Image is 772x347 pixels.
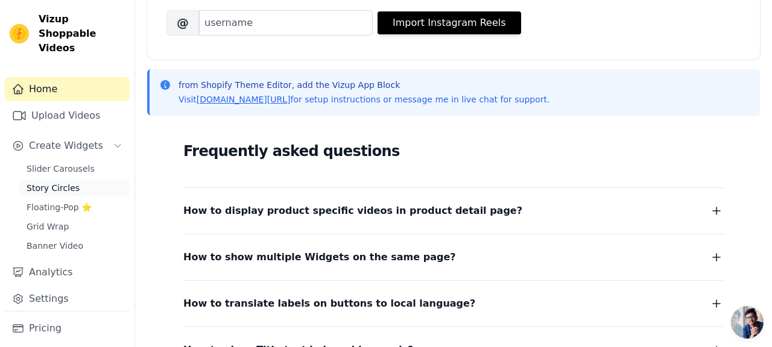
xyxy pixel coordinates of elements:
input: username [199,10,373,36]
a: Upload Videos [5,104,130,128]
h2: Frequently asked questions [183,139,724,163]
p: Visit for setup instructions or message me in live chat for support. [179,93,549,105]
a: Story Circles [19,180,130,196]
span: How to show multiple Widgets on the same page? [183,249,456,266]
span: Vizup Shoppable Videos [39,12,125,55]
button: Create Widgets [5,134,130,158]
span: Banner Video [27,240,83,252]
span: How to translate labels on buttons to local language? [183,295,475,312]
a: Banner Video [19,237,130,254]
span: Floating-Pop ⭐ [27,201,92,213]
a: Slider Carousels [19,160,130,177]
a: Pricing [5,316,130,340]
span: @ [166,10,199,36]
a: Chat öffnen [731,306,764,339]
a: [DOMAIN_NAME][URL] [197,95,291,104]
span: Story Circles [27,182,80,194]
button: How to show multiple Widgets on the same page? [183,249,724,266]
button: How to display product specific videos in product detail page? [183,202,724,219]
p: from Shopify Theme Editor, add the Vizup App Block [179,79,549,91]
span: Grid Wrap [27,220,69,233]
button: Import Instagram Reels [378,11,521,34]
a: Floating-Pop ⭐ [19,199,130,216]
img: Vizup [10,24,29,43]
span: Slider Carousels [27,163,95,175]
a: Home [5,77,130,101]
span: How to display product specific videos in product detail page? [183,202,522,219]
button: How to translate labels on buttons to local language? [183,295,724,312]
a: Settings [5,287,130,311]
a: Analytics [5,260,130,284]
a: Grid Wrap [19,218,130,235]
span: Create Widgets [29,139,103,153]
